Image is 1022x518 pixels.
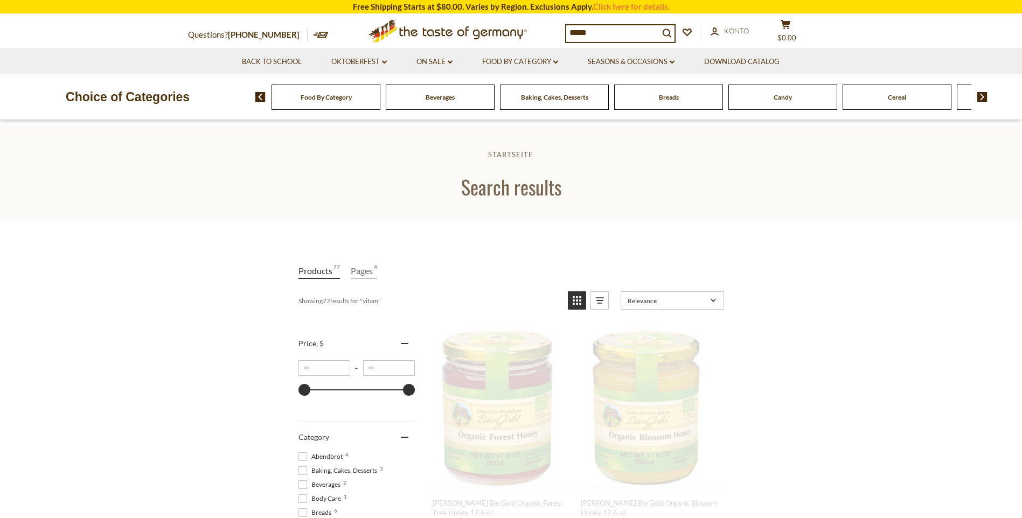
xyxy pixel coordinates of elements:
a: View Products Tab [298,263,340,279]
span: Relevance [628,297,707,305]
button: $0.00 [770,19,802,46]
a: On Sale [416,56,453,68]
a: Back to School [242,56,302,68]
a: Seasons & Occasions [588,56,675,68]
img: next arrow [977,92,988,102]
span: 4 [345,452,349,457]
span: 2 [343,480,346,485]
b: 77 [323,297,330,305]
span: Konto [724,26,749,35]
span: 4 [374,263,377,278]
a: View Pages Tab [351,263,377,279]
a: [PHONE_NUMBER] [228,30,300,39]
a: View list mode [590,291,609,310]
a: Beverages [426,93,455,101]
a: Baking, Cakes, Desserts [521,93,588,101]
p: Questions? [188,28,308,42]
a: Startseite [488,150,533,159]
a: Konto [711,25,749,37]
span: 3 [380,466,383,471]
span: 1 [344,494,347,499]
input: Minimum value [298,360,350,376]
span: Price [298,339,324,348]
a: Click here for details. [593,2,670,11]
input: Maximum value [363,360,415,376]
a: Candy [774,93,792,101]
a: Sort options [621,291,724,310]
img: previous arrow [255,92,266,102]
span: Body Care [298,494,344,503]
span: Beverages [298,480,344,489]
span: Category [298,432,329,442]
span: – [350,364,363,372]
span: Baking, Cakes, Desserts [298,466,380,475]
span: Abendbrot [298,452,346,461]
a: Food By Category [301,93,352,101]
span: , $ [316,339,324,348]
h1: Search results [33,174,989,199]
a: Food By Category [482,56,558,68]
a: View grid mode [568,291,586,310]
a: Download Catalog [704,56,780,68]
div: Showing results for " " [298,291,560,310]
span: 6 [334,508,337,513]
a: Breads [659,93,679,101]
span: 77 [333,263,340,278]
a: Oktoberfest [331,56,387,68]
span: Breads [298,508,335,517]
span: $0.00 [777,33,796,42]
a: Cereal [888,93,906,101]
